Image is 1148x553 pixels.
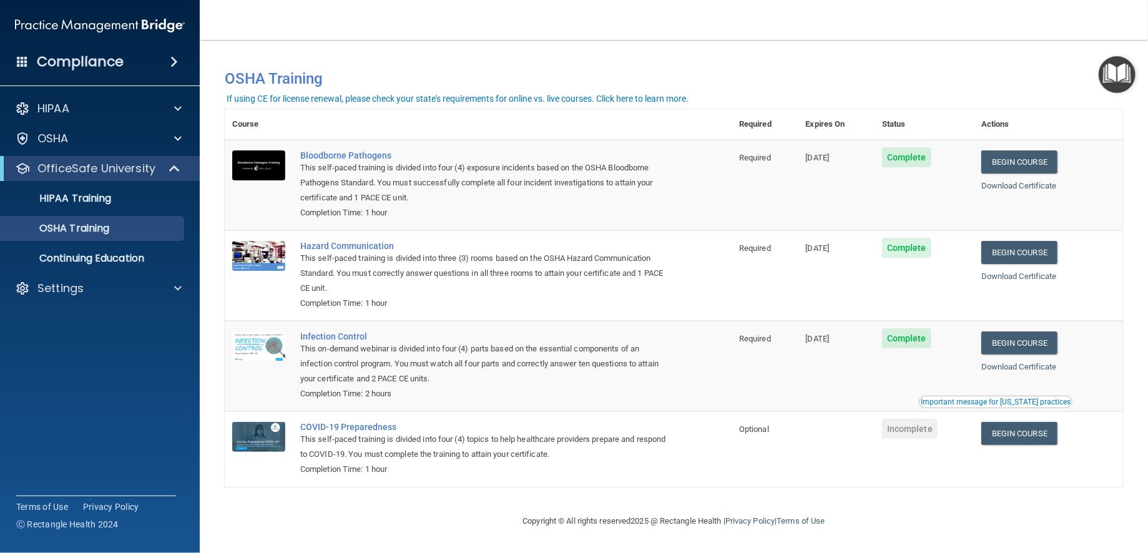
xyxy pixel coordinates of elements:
a: Terms of Use [16,501,68,513]
a: HIPAA [15,101,182,116]
h4: Compliance [37,53,124,71]
a: Begin Course [981,150,1057,174]
div: If using CE for license renewal, please check your state's requirements for online vs. live cours... [227,94,689,103]
span: Required [739,153,771,162]
div: Completion Time: 1 hour [300,205,669,220]
div: This self-paced training is divided into four (4) exposure incidents based on the OSHA Bloodborne... [300,160,669,205]
span: [DATE] [806,153,830,162]
a: Infection Control [300,331,669,341]
span: Complete [882,147,931,167]
a: Privacy Policy [83,501,139,513]
p: Continuing Education [8,252,179,265]
button: Read this if you are a dental practitioner in the state of CA [919,396,1072,408]
button: If using CE for license renewal, please check your state's requirements for online vs. live cours... [225,92,690,105]
div: Important message for [US_STATE] practices [921,398,1071,406]
a: Download Certificate [981,272,1057,281]
p: Settings [37,281,84,296]
p: OfficeSafe University [37,161,155,176]
a: COVID-19 Preparedness [300,422,669,432]
span: [DATE] [806,243,830,253]
a: OfficeSafe University [15,161,181,176]
a: Download Certificate [981,362,1057,371]
div: This self-paced training is divided into three (3) rooms based on the OSHA Hazard Communication S... [300,251,669,296]
div: This on-demand webinar is divided into four (4) parts based on the essential components of an inf... [300,341,669,386]
span: Required [739,334,771,343]
a: Begin Course [981,241,1057,264]
th: Expires On [798,109,875,140]
a: Privacy Policy [725,516,775,526]
a: OSHA [15,131,182,146]
th: Course [225,109,293,140]
a: Bloodborne Pathogens [300,150,669,160]
span: Optional [739,424,769,434]
div: Completion Time: 1 hour [300,296,669,311]
div: Completion Time: 1 hour [300,462,669,477]
span: Incomplete [882,419,938,439]
button: Open Resource Center [1099,56,1136,93]
th: Actions [974,109,1123,140]
p: HIPAA [37,101,69,116]
a: Begin Course [981,331,1057,355]
a: Download Certificate [981,181,1057,190]
span: Complete [882,238,931,258]
span: [DATE] [806,334,830,343]
span: Ⓒ Rectangle Health 2024 [16,518,119,531]
div: This self-paced training is divided into four (4) topics to help healthcare providers prepare and... [300,432,669,462]
p: HIPAA Training [8,192,111,205]
a: Begin Course [981,422,1057,445]
th: Status [875,109,974,140]
span: Required [739,243,771,253]
img: PMB logo [15,13,185,38]
span: Complete [882,328,931,348]
th: Required [732,109,798,140]
a: Settings [15,281,182,296]
p: OSHA [37,131,69,146]
a: Terms of Use [777,516,825,526]
div: Completion Time: 2 hours [300,386,669,401]
div: Copyright © All rights reserved 2025 @ Rectangle Health | | [446,501,902,541]
iframe: Drift Widget Chat Controller [916,464,1133,514]
a: Hazard Communication [300,241,669,251]
h4: OSHA Training [225,70,1123,87]
p: OSHA Training [8,222,109,235]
